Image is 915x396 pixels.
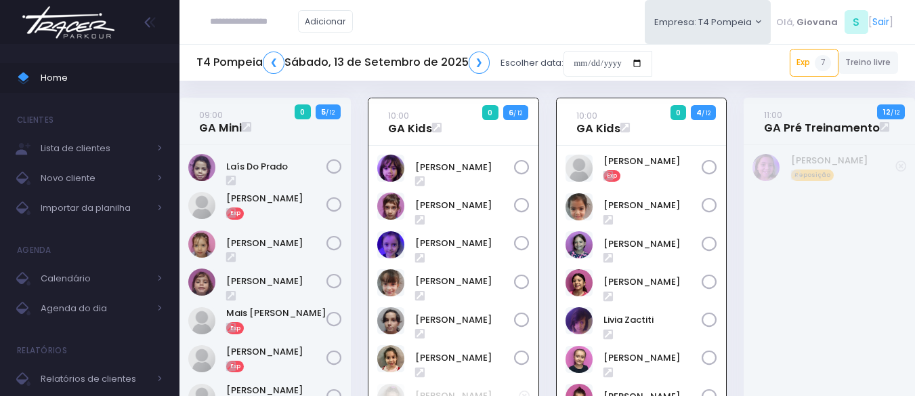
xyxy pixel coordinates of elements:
[671,105,687,120] span: 0
[377,307,404,334] img: Luiza Lobello Demônaco
[415,275,514,288] a: [PERSON_NAME]
[838,52,899,74] a: Treino livre
[226,160,326,174] a: Laís Do Prado
[41,140,149,157] span: Lista de clientes
[415,161,514,174] a: [PERSON_NAME]
[326,108,335,117] small: / 12
[41,270,149,288] span: Calendário
[764,108,782,121] small: 11:00
[188,231,215,258] img: Luísa Veludo Uchôa
[41,370,149,388] span: Relatórios de clientes
[566,193,593,220] img: Cecília Aimi Shiozuka de Oliveira
[226,306,326,320] a: Mais [PERSON_NAME]
[377,345,404,372] img: Maria eduarda comparsi nunes
[566,346,593,373] img: Maria Júlia Santos Spada
[883,106,891,117] strong: 12
[764,108,880,135] a: 11:00GA Pré Treinamento
[17,237,51,264] h4: Agenda
[752,154,780,181] img: Heloisa Nivolone
[482,105,498,120] span: 0
[603,351,702,365] a: [PERSON_NAME]
[603,155,702,168] a: [PERSON_NAME]
[603,237,702,251] a: [PERSON_NAME]
[872,15,889,29] a: Sair
[603,199,702,212] a: [PERSON_NAME]
[263,52,284,74] a: ❮
[415,313,514,327] a: [PERSON_NAME]
[298,10,354,33] a: Adicionar
[513,109,522,117] small: / 12
[321,106,326,117] strong: 5
[576,109,597,122] small: 10:00
[226,275,326,288] a: [PERSON_NAME]
[226,237,326,250] a: [PERSON_NAME]
[415,199,514,212] a: [PERSON_NAME]
[199,108,223,121] small: 09:00
[566,307,593,334] img: Livia Zactiti Jobim
[796,16,838,29] span: Giovana
[702,109,710,117] small: / 12
[566,155,593,182] img: Alice Terra
[509,107,513,118] strong: 6
[603,275,702,289] a: [PERSON_NAME]
[696,107,702,118] strong: 4
[188,192,215,219] img: Luiza Chimionato
[17,106,54,134] h4: Clientes
[576,108,620,136] a: 10:00GA Kids
[199,108,242,135] a: 09:00GA Mini
[469,52,490,74] a: ❯
[41,199,149,217] span: Importar da planilha
[791,170,834,182] span: Reposição
[566,231,593,258] img: Irene Zylbersztajn de Sá
[776,16,794,29] span: Olá,
[790,49,838,76] a: Exp7
[566,269,593,296] img: Isabela Sandes
[295,104,311,119] span: 0
[377,269,404,296] img: Helena Zanchetta
[415,237,514,250] a: [PERSON_NAME]
[377,193,404,220] img: Carmen Borga Le Guevellou
[845,10,868,34] span: S
[388,109,409,122] small: 10:00
[226,192,326,205] a: [PERSON_NAME]
[41,170,149,187] span: Novo cliente
[41,69,163,87] span: Home
[188,269,215,296] img: Luísa do Prado Pereira Alves
[388,108,432,136] a: 10:00GA Kids
[196,52,490,74] h5: T4 Pompeia Sábado, 13 de Setembro de 2025
[17,337,67,364] h4: Relatórios
[415,351,514,365] a: [PERSON_NAME]
[815,55,831,71] span: 7
[41,300,149,317] span: Agenda do dia
[196,47,652,79] div: Escolher data:
[791,154,896,167] a: [PERSON_NAME]
[188,154,215,181] img: Laís do Prado Pereira Alves
[188,307,215,334] img: MAIS EDUARDA DA SILVA SIQUEIRA
[771,7,898,37] div: [ ]
[377,155,404,182] img: Alice Ouafa
[226,345,326,359] a: [PERSON_NAME]
[377,231,404,258] img: Helena Mendes Leone
[603,313,702,327] a: Livia Zactiti
[188,345,215,372] img: Manuela goncalves da silva
[891,108,899,117] small: / 12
